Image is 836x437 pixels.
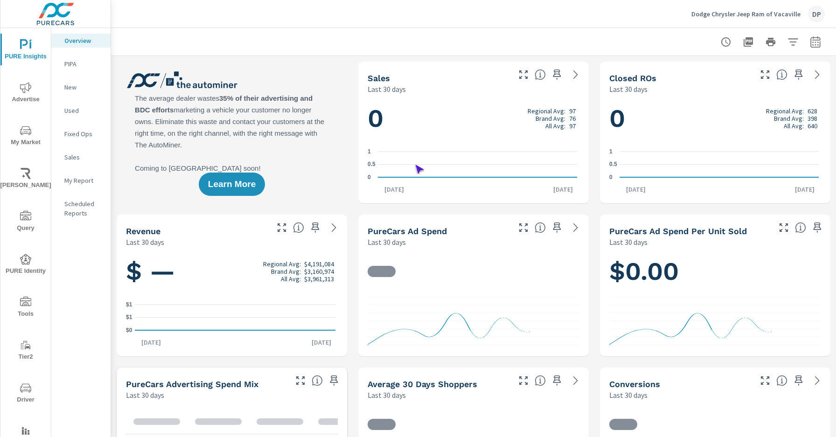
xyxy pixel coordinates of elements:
button: Make Fullscreen [516,373,531,388]
text: 0 [368,174,371,180]
p: All Avg: [784,122,804,130]
text: 0 [609,174,613,180]
p: Scheduled Reports [64,199,103,218]
span: Total sales revenue over the selected date range. [Source: This data is sourced from the dealer’s... [293,222,304,233]
a: See more details in report [568,67,583,82]
a: See more details in report [568,220,583,235]
span: Save this to your personalized report [810,220,825,235]
span: Save this to your personalized report [327,373,341,388]
p: Brand Avg: [536,115,565,122]
text: $0 [126,327,132,333]
div: DP [808,6,825,22]
h1: 0 [368,103,579,134]
text: 1 [368,148,371,155]
span: Tools [3,297,48,319]
p: [DATE] [788,185,821,194]
h5: PureCars Ad Spend Per Unit Sold [609,226,747,236]
h5: Conversions [609,379,660,389]
button: Make Fullscreen [516,67,531,82]
span: [PERSON_NAME] [3,168,48,191]
span: The number of dealer-specified goals completed by a visitor. [Source: This data is provided by th... [776,375,787,386]
p: Last 30 days [368,389,406,401]
p: Used [64,106,103,115]
p: Dodge Chrysler Jeep Ram of Vacaville [691,10,801,18]
h1: $ — [126,256,338,287]
div: Overview [51,34,111,48]
span: A rolling 30 day total of daily Shoppers on the dealership website, averaged over the selected da... [535,375,546,386]
h5: Revenue [126,226,160,236]
p: My Report [64,176,103,185]
h5: PureCars Advertising Spend Mix [126,379,258,389]
p: 640 [808,122,817,130]
button: Make Fullscreen [293,373,308,388]
span: Average cost of advertising per each vehicle sold at the dealer over the selected date range. The... [795,222,806,233]
span: PURE Identity [3,254,48,277]
p: Regional Avg: [766,107,804,115]
span: Tier2 [3,340,48,362]
p: Brand Avg: [271,268,301,275]
span: Save this to your personalized report [791,373,806,388]
p: 628 [808,107,817,115]
text: 1 [609,148,613,155]
button: Select Date Range [806,33,825,51]
button: Learn More [199,173,265,196]
p: Overview [64,36,103,45]
p: [DATE] [620,185,652,194]
button: Make Fullscreen [516,220,531,235]
span: Number of vehicles sold by the dealership over the selected date range. [Source: This data is sou... [535,69,546,80]
p: Sales [64,153,103,162]
text: 0.5 [609,161,617,168]
p: [DATE] [135,338,167,347]
p: 97 [569,122,576,130]
div: Scheduled Reports [51,197,111,220]
button: Make Fullscreen [274,220,289,235]
button: "Export Report to PDF" [739,33,758,51]
h5: PureCars Ad Spend [368,226,447,236]
span: Save this to your personalized report [550,220,564,235]
p: [DATE] [547,185,579,194]
span: This table looks at how you compare to the amount of budget you spend per channel as opposed to y... [312,375,323,386]
text: $1 [126,314,132,321]
h1: 0 [609,103,821,134]
span: Advertise [3,82,48,105]
span: Save this to your personalized report [550,67,564,82]
text: $1 [126,301,132,308]
button: Make Fullscreen [758,373,773,388]
p: 398 [808,115,817,122]
span: Number of Repair Orders Closed by the selected dealership group over the selected time range. [So... [776,69,787,80]
p: $4,191,084 [304,260,334,268]
span: Learn More [208,180,256,188]
p: $3,961,313 [304,275,334,283]
h5: Average 30 Days Shoppers [368,379,477,389]
button: Make Fullscreen [758,67,773,82]
a: See more details in report [810,67,825,82]
span: Save this to your personalized report [550,373,564,388]
a: See more details in report [810,373,825,388]
span: PURE Insights [3,39,48,62]
p: Last 30 days [368,236,406,248]
p: $3,160,974 [304,268,334,275]
div: Sales [51,150,111,164]
div: PIPA [51,57,111,71]
p: PIPA [64,59,103,69]
p: 76 [569,115,576,122]
span: Save this to your personalized report [791,67,806,82]
div: Used [51,104,111,118]
p: Regional Avg: [528,107,565,115]
p: Regional Avg: [263,260,301,268]
p: [DATE] [378,185,411,194]
button: Apply Filters [784,33,802,51]
text: 0.5 [368,161,376,168]
button: Print Report [761,33,780,51]
span: Total cost of media for all PureCars channels for the selected dealership group over the selected... [535,222,546,233]
span: Driver [3,382,48,405]
p: 97 [569,107,576,115]
p: Last 30 days [609,83,648,95]
p: All Avg: [545,122,565,130]
p: Last 30 days [368,83,406,95]
p: Last 30 days [126,389,164,401]
p: All Avg: [281,275,301,283]
span: My Market [3,125,48,148]
div: My Report [51,173,111,187]
p: Brand Avg: [774,115,804,122]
